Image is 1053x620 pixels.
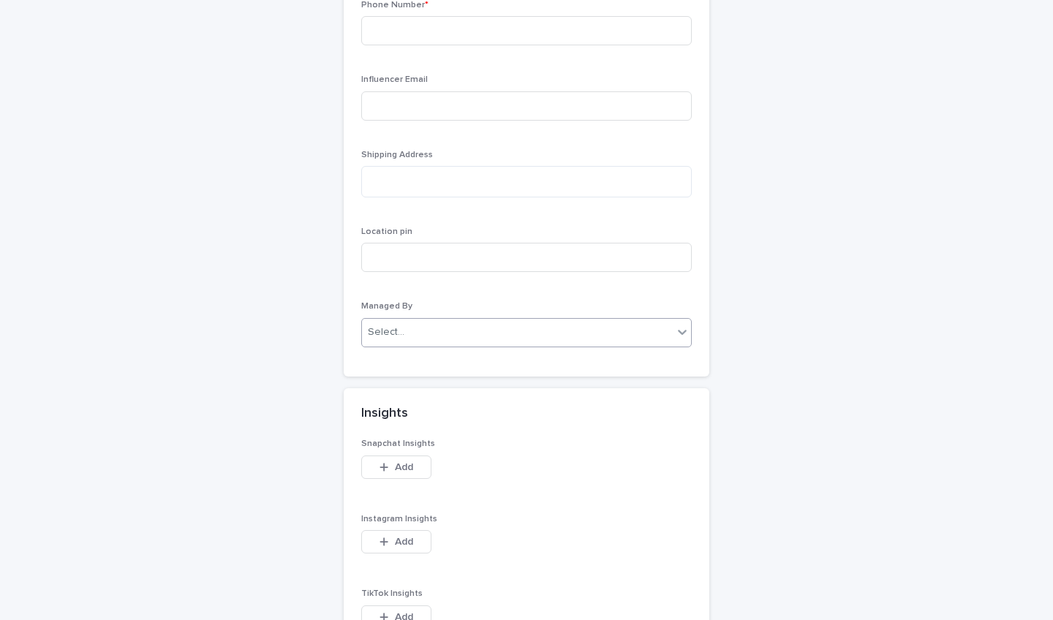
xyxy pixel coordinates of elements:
[361,530,431,553] button: Add
[368,325,404,340] div: Select...
[361,75,428,84] span: Influencer Email
[361,455,431,479] button: Add
[395,537,413,547] span: Add
[395,462,413,472] span: Add
[361,1,429,10] span: Phone Number
[361,302,412,311] span: Managed By
[361,227,412,236] span: Location pin
[361,151,433,159] span: Shipping Address
[361,515,437,523] span: Instagram Insights
[361,406,408,422] h2: Insights
[361,589,423,598] span: TikTok Insights
[361,439,435,448] span: Snapchat Insights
